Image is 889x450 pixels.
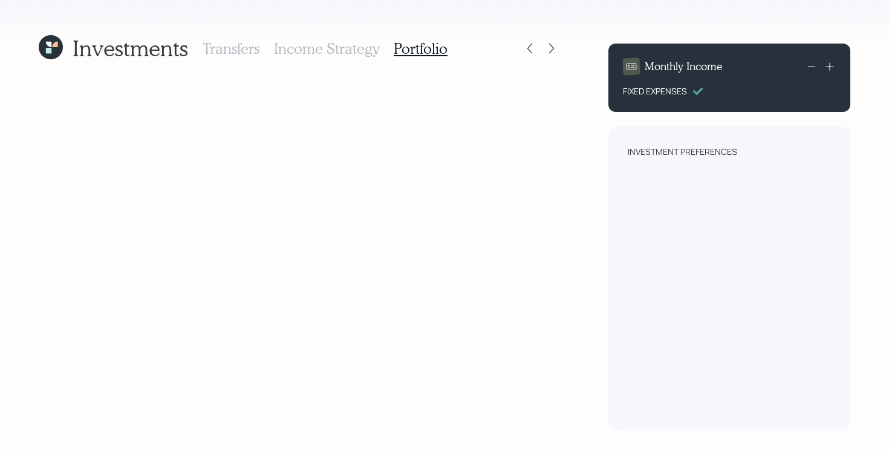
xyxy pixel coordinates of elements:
h1: Investments [73,35,188,61]
h3: Income Strategy [274,40,379,57]
h4: Monthly Income [645,60,723,73]
h3: Transfers [203,40,259,57]
div: FIXED EXPENSES [623,85,687,97]
h3: Portfolio [394,40,448,57]
div: Investment Preferences [628,146,737,158]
